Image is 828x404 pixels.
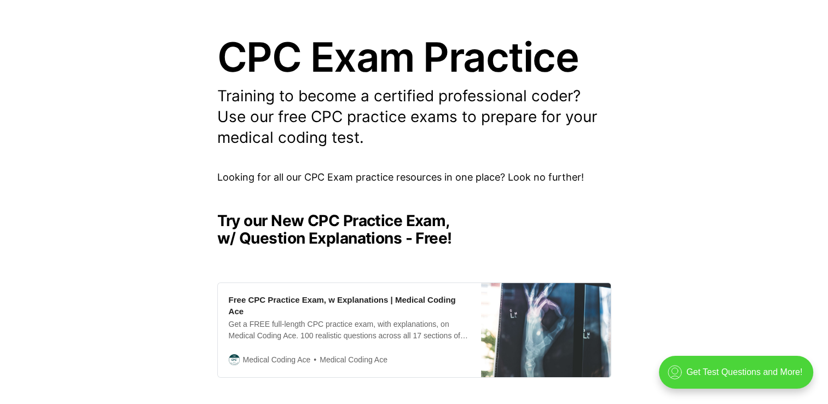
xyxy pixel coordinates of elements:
p: Looking for all our CPC Exam practice resources in one place? Look no further! [217,170,611,186]
p: Training to become a certified professional coder? Use our free CPC practice exams to prepare for... [217,86,611,148]
h1: CPC Exam Practice [217,37,611,77]
span: Medical Coding Ace [310,354,387,366]
h2: Try our New CPC Practice Exam, w/ Question Explanations - Free! [217,212,611,247]
div: Get a FREE full-length CPC practice exam, with explanations, on Medical Coding Ace. 100 realistic... [229,319,470,342]
iframe: portal-trigger [650,350,828,404]
div: Free CPC Practice Exam, w Explanations | Medical Coding Ace [229,294,470,317]
span: Medical Coding Ace [243,354,311,366]
a: Free CPC Practice Exam, w Explanations | Medical Coding AceGet a FREE full-length CPC practice ex... [217,282,611,378]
